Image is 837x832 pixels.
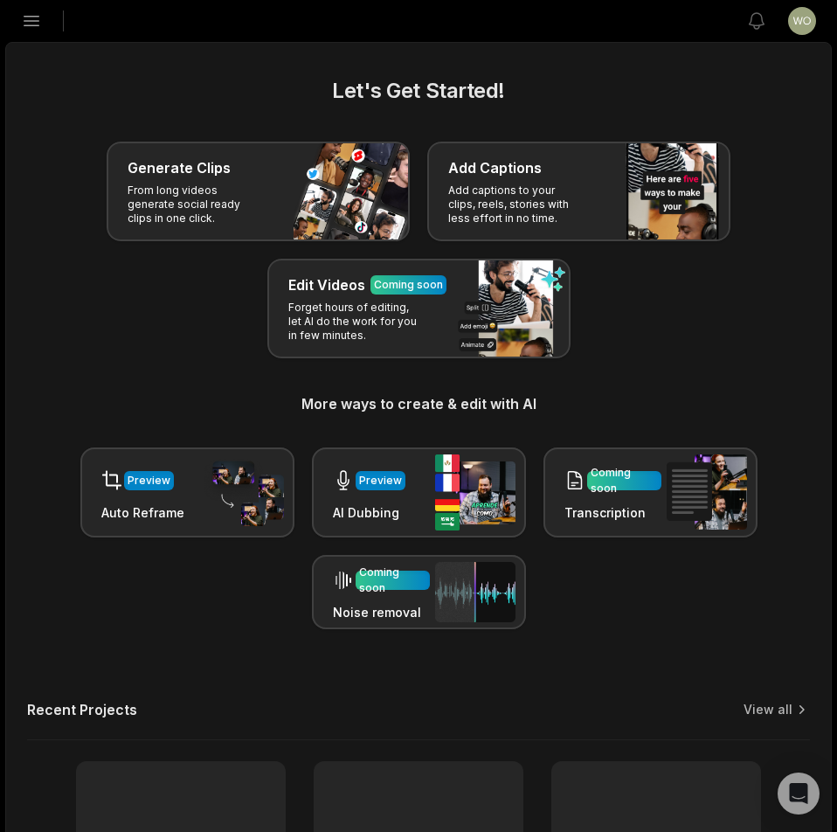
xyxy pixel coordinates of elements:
[128,157,231,178] h3: Generate Clips
[333,503,405,522] h3: AI Dubbing
[564,503,661,522] h3: Transcription
[128,184,263,225] p: From long videos generate social ready clips in one click.
[288,301,424,343] p: Forget hours of editing, let AI do the work for you in few minutes.
[448,157,542,178] h3: Add Captions
[27,701,137,718] h2: Recent Projects
[128,473,170,489] div: Preview
[435,454,515,530] img: ai_dubbing.png
[448,184,584,225] p: Add captions to your clips, reels, stories with less effort in no time.
[778,773,820,815] div: Open Intercom Messenger
[667,454,747,530] img: transcription.png
[744,701,792,718] a: View all
[101,503,184,522] h3: Auto Reframe
[374,277,443,293] div: Coming soon
[435,562,515,622] img: noise_removal.png
[204,459,284,527] img: auto_reframe.png
[333,603,430,621] h3: Noise removal
[27,393,810,414] h3: More ways to create & edit with AI
[27,75,810,107] h2: Let's Get Started!
[591,465,658,496] div: Coming soon
[288,274,365,295] h3: Edit Videos
[359,565,426,596] div: Coming soon
[359,473,402,489] div: Preview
